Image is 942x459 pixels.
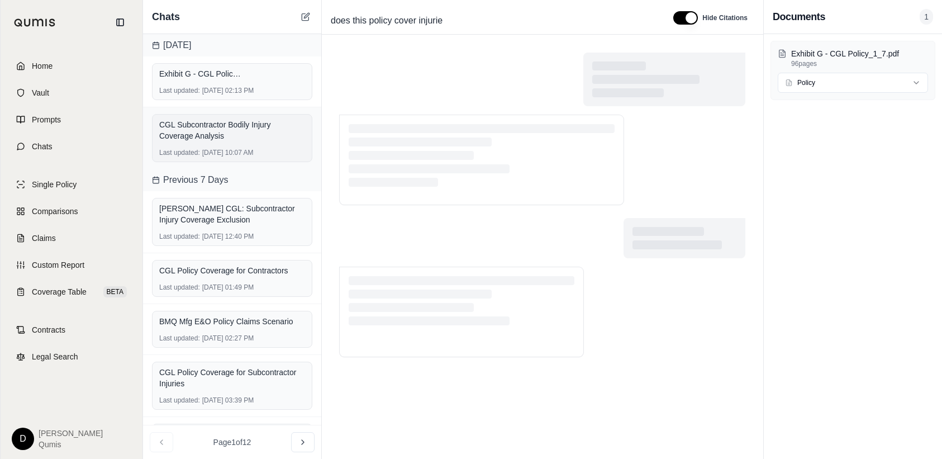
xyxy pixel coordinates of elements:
p: 96 pages [791,59,928,68]
span: Home [32,60,53,72]
div: CGL Policy Coverage for Subcontractor Injuries [159,367,305,389]
a: Legal Search [7,344,136,369]
a: Claims [7,226,136,250]
div: [DATE] [143,34,321,56]
span: Last updated: [159,148,200,157]
span: Chats [32,141,53,152]
div: Edit Title [326,12,660,30]
a: Chats [7,134,136,159]
span: Contracts [32,324,65,335]
a: Home [7,54,136,78]
span: Chats [152,9,180,25]
h3: Documents [773,9,825,25]
span: Vault [32,87,49,98]
p: Exhibit G - CGL Policy_1_7.pdf [791,48,928,59]
a: Single Policy [7,172,136,197]
a: Vault [7,81,136,105]
span: Claims [32,233,56,244]
div: D [12,428,34,450]
div: [DATE] 10:07 AM [159,148,305,157]
a: Comparisons [7,199,136,224]
span: Single Policy [32,179,77,190]
div: BMQ Mfg E&O Policy Claims Scenario [159,316,305,327]
span: BETA [103,286,127,297]
span: [PERSON_NAME] [39,428,103,439]
a: Contracts [7,318,136,342]
div: [DATE] 02:13 PM [159,86,305,95]
div: [DATE] 02:27 PM [159,334,305,343]
span: Custom Report [32,259,84,271]
div: CGL Subcontractor Bodily Injury Coverage Analysis [159,119,305,141]
a: Coverage TableBETA [7,280,136,304]
button: Collapse sidebar [111,13,129,31]
span: 1 [920,9,933,25]
div: [DATE] 01:49 PM [159,283,305,292]
div: [DATE] 03:39 PM [159,396,305,405]
span: Page 1 of 12 [213,437,251,448]
span: Qumis [39,439,103,450]
button: New Chat [299,10,312,23]
div: Previous 7 Days [143,169,321,191]
span: Last updated: [159,396,200,405]
span: Hide Citations [702,13,748,22]
span: Legal Search [32,351,78,362]
div: [DATE] 12:40 PM [159,232,305,241]
div: [PERSON_NAME] CGL: Subcontractor Injury Coverage Exclusion [159,203,305,225]
button: Exhibit G - CGL Policy_1_7.pdf96pages [778,48,928,68]
div: CGL Policy Coverage for Contractors [159,265,305,276]
span: Last updated: [159,283,200,292]
span: Comparisons [32,206,78,217]
a: Custom Report [7,253,136,277]
span: Last updated: [159,334,200,343]
a: Prompts [7,107,136,132]
span: Last updated: [159,232,200,241]
span: Exhibit G - CGL Policy_1_7.pdf [159,68,243,79]
span: does this policy cover injurie [326,12,447,30]
span: Prompts [32,114,61,125]
span: Coverage Table [32,286,87,297]
img: Qumis Logo [14,18,56,27]
span: Last updated: [159,86,200,95]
